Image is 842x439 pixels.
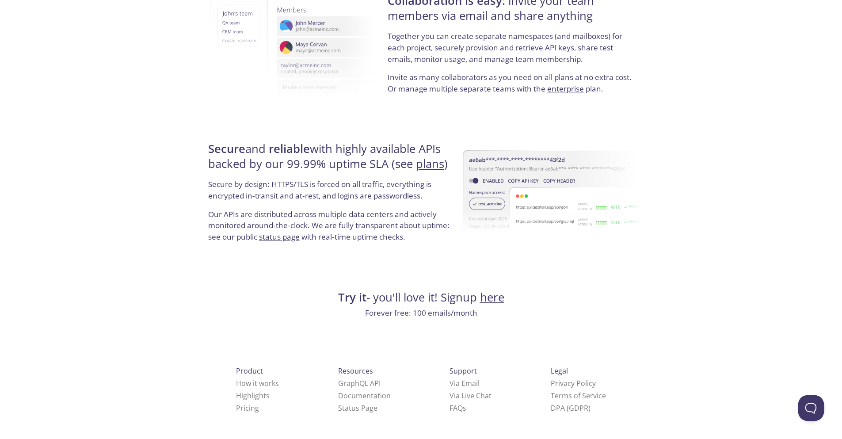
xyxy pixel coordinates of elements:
h4: - you'll love it! Signup [206,290,637,305]
a: here [480,290,504,305]
a: Documentation [338,391,391,401]
iframe: Help Scout Beacon - Open [798,395,824,421]
p: Together you can create separate namespaces (and mailboxes) for each project, securely provision ... [388,31,634,72]
a: How it works [236,378,279,388]
a: enterprise [547,84,584,94]
a: Terms of Service [551,391,606,401]
a: Privacy Policy [551,378,596,388]
a: Pricing [236,403,259,413]
img: uptime [463,122,645,264]
h4: and with highly available APIs backed by our 99.99% uptime SLA (see ) [208,141,454,179]
strong: reliable [269,141,310,157]
span: s [463,403,466,413]
a: FAQ [450,403,466,413]
p: Secure by design: HTTPS/TLS is forced on all traffic, everything is encrypted in-transit and at-r... [208,179,454,208]
p: Forever free: 100 emails/month [206,307,637,319]
a: status page [259,232,300,242]
a: GraphQL API [338,378,381,388]
p: Our APIs are distributed across multiple data centers and actively monitored around-the-clock. We... [208,209,454,250]
p: Invite as many collaborators as you need on all plans at no extra cost. Or manage multiple separa... [388,72,634,94]
a: plans [416,156,444,172]
span: Legal [551,366,568,376]
span: Product [236,366,263,376]
a: DPA (GDPR) [551,403,591,413]
a: Status Page [338,403,377,413]
strong: Try it [338,290,366,305]
strong: Secure [208,141,245,157]
span: Resources [338,366,373,376]
a: Via Live Chat [450,391,491,401]
a: Via Email [450,378,480,388]
a: Highlights [236,391,270,401]
span: Support [450,366,477,376]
